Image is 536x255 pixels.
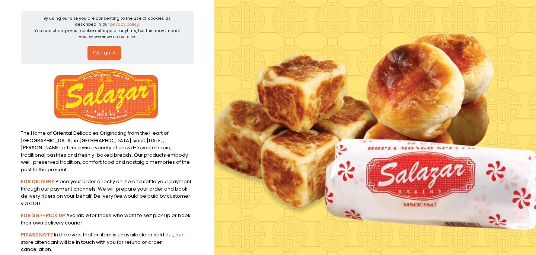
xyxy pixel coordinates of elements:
[21,231,53,238] b: PLEASE NOTE
[110,21,140,27] a: privacy policy.
[21,212,65,219] b: FOR SELF-PICK UP
[21,130,194,173] div: The Home of Oriental Delicacies Originating from the Heart of [GEOGRAPHIC_DATA] in [GEOGRAPHIC_DA...
[21,212,194,226] div: Available for those who want to self pick up or book their own delivery courier.
[21,178,54,185] b: FOR DELIVERY
[54,69,158,125] img: Salazar Bakery
[33,15,181,40] div: By using our site you are consenting to the use of cookies as described in our You can change you...
[87,46,121,60] button: Ok, I got it
[21,178,194,207] div: Place your order directly online and settle your payment through our payment channels. We will pr...
[21,231,194,253] div: In the event that an item is unavailable or sold out, our store attendant will be in touch with y...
